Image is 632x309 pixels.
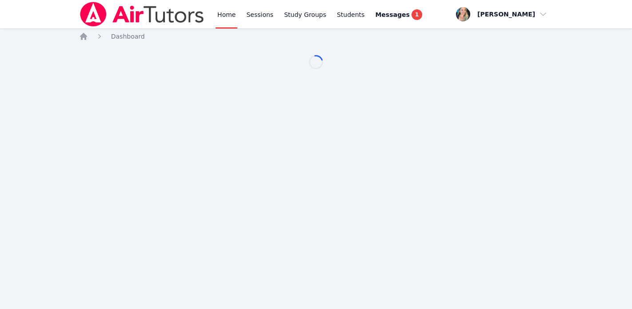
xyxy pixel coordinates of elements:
[79,32,553,41] nav: Breadcrumb
[375,10,409,19] span: Messages
[111,32,145,41] a: Dashboard
[111,33,145,40] span: Dashboard
[412,9,422,20] span: 1
[79,2,205,27] img: Air Tutors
